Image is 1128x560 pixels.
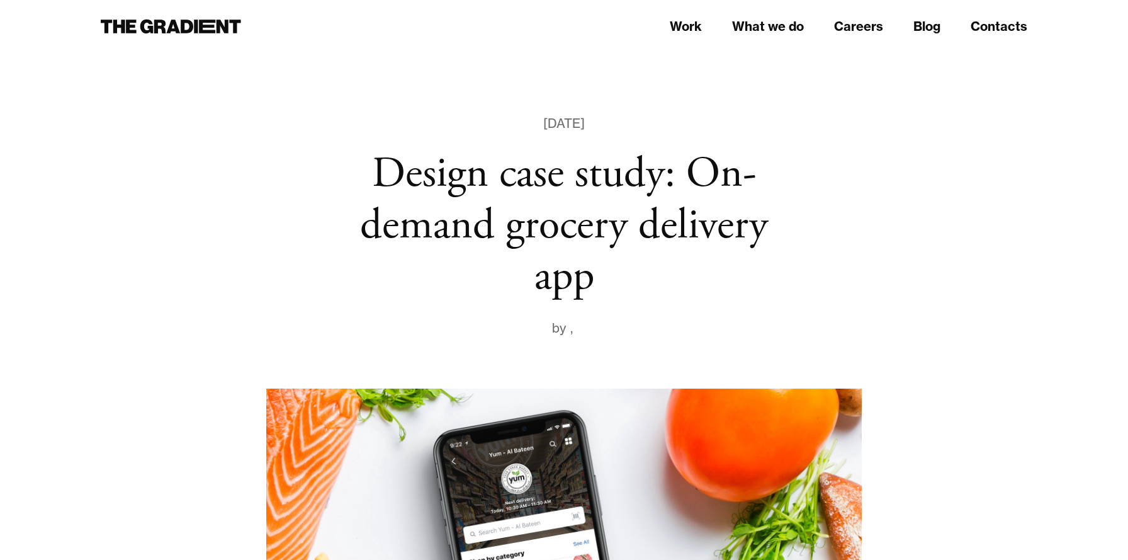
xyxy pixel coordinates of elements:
[543,113,585,134] div: [DATE]
[834,17,883,36] a: Careers
[551,318,570,338] div: by
[732,17,804,36] a: What we do
[971,17,1027,36] a: Contacts
[570,318,577,338] div: ,
[670,17,702,36] a: Work
[913,17,940,36] a: Blog
[339,149,789,303] h1: Design case study: On-demand grocery delivery app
